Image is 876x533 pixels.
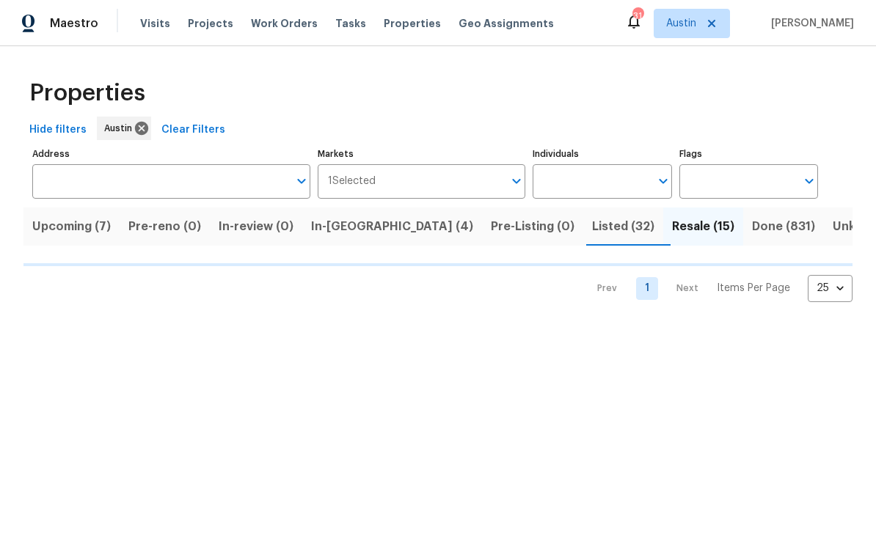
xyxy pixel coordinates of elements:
p: Items Per Page [717,281,790,295]
span: Austin [666,16,696,31]
label: Flags [679,150,818,158]
label: Markets [318,150,526,158]
span: Work Orders [251,16,318,31]
span: Maestro [50,16,98,31]
span: In-review (0) [219,216,293,237]
span: Upcoming (7) [32,216,111,237]
label: Individuals [533,150,671,158]
span: Geo Assignments [459,16,554,31]
button: Open [799,171,820,191]
span: Visits [140,16,170,31]
button: Open [291,171,312,191]
span: 1 Selected [328,175,376,188]
span: Properties [384,16,441,31]
span: Hide filters [29,121,87,139]
button: Hide filters [23,117,92,144]
a: Goto page 1 [636,277,658,300]
button: Clear Filters [156,117,231,144]
button: Open [653,171,674,191]
button: Open [506,171,527,191]
span: Pre-reno (0) [128,216,201,237]
span: [PERSON_NAME] [765,16,854,31]
span: Pre-Listing (0) [491,216,574,237]
span: Resale (15) [672,216,734,237]
label: Address [32,150,310,158]
span: Clear Filters [161,121,225,139]
span: Listed (32) [592,216,654,237]
span: In-[GEOGRAPHIC_DATA] (4) [311,216,473,237]
span: Austin [104,121,138,136]
div: 25 [808,269,853,307]
div: 31 [632,9,643,23]
span: Tasks [335,18,366,29]
span: Properties [29,86,145,100]
nav: Pagination Navigation [583,275,853,302]
span: Done (831) [752,216,815,237]
div: Austin [97,117,151,140]
span: Projects [188,16,233,31]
